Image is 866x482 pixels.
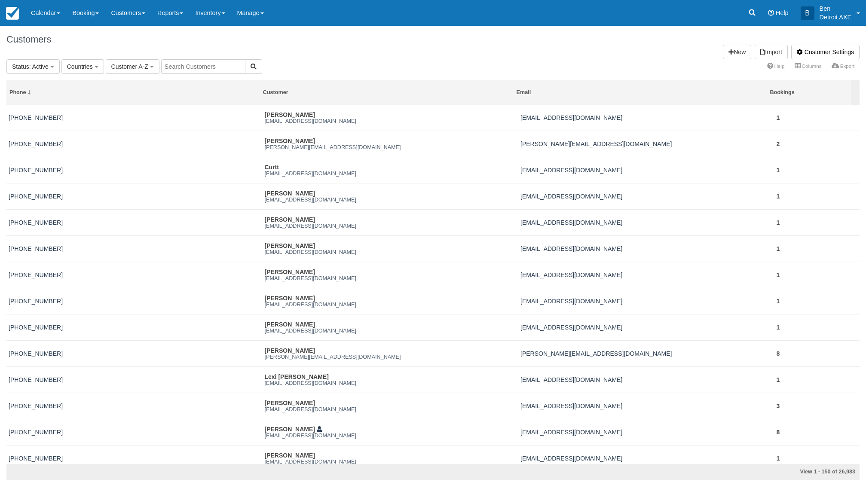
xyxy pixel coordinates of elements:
[265,406,517,412] em: [EMAIL_ADDRESS][DOMAIN_NAME]
[774,105,860,131] td: 1
[518,262,774,288] td: jazzymaine07@yahoo.com
[111,63,148,70] span: Customer A-Z
[774,236,860,262] td: 1
[265,144,517,150] em: [PERSON_NAME][EMAIL_ADDRESS][DOMAIN_NAME]
[762,60,860,73] ul: More
[518,341,774,367] td: blaine@startrax.com
[6,262,263,288] td: +13134159329
[265,354,517,360] em: [PERSON_NAME][EMAIL_ADDRESS][DOMAIN_NAME]
[518,210,774,236] td: jakelveonjackson10@gmail.com
[518,314,774,341] td: tanderson@donor.com
[518,419,774,445] td: tremalien@gmail.com
[777,429,780,436] a: 8
[6,210,263,236] td: +12484692290
[263,393,519,419] td: Travis Jonestravismcjones@gmail.com
[6,183,263,210] td: +15864915096
[265,433,517,439] em: [EMAIL_ADDRESS][DOMAIN_NAME]
[774,419,860,445] td: 8
[826,60,860,72] a: Export
[265,400,315,406] a: [PERSON_NAME]
[265,137,315,144] a: [PERSON_NAME]
[6,105,263,131] td: +15863376766
[6,445,263,472] td: +12313279449
[518,105,774,131] td: shaunalibokhari@gmail.com
[263,367,519,393] td: Lexi twombleylexitwombley@yahoo.com
[265,164,279,171] a: Curtt
[263,419,519,445] td: Scott Tremaine tremalien@gmail.com
[263,210,519,236] td: JaKelveon Jacksonjakelveonjackson10@gmail.com
[774,288,860,314] td: 1
[6,59,60,74] button: Status: Active
[762,60,789,72] a: Help
[774,341,860,367] td: 8
[777,114,780,121] a: 1
[518,236,774,262] td: shmadhenderson@gmail.com
[777,376,780,383] a: 1
[518,131,774,157] td: jessica.degrieck@outlook.com
[517,89,764,96] div: Email
[774,445,860,472] td: 1
[791,45,860,59] a: Customer Settings
[777,272,780,278] a: 1
[265,328,517,334] em: [EMAIL_ADDRESS][DOMAIN_NAME]
[774,367,860,393] td: 1
[265,459,517,465] em: [EMAIL_ADDRESS][DOMAIN_NAME]
[518,393,774,419] td: travismcjones@gmail.com
[789,60,826,72] a: Columns
[6,131,263,157] td: +15868042140
[777,324,780,331] a: 1
[67,63,93,70] span: Countries
[263,89,511,96] div: Customer
[777,140,780,147] a: 2
[820,4,851,13] p: Ben
[12,63,29,70] span: Status
[777,167,780,174] a: 1
[774,157,860,183] td: 1
[579,468,855,476] div: View 1 - 150 of 26,983
[774,183,860,210] td: 1
[265,171,517,177] em: [EMAIL_ADDRESS][DOMAIN_NAME]
[106,59,159,74] button: Customer A-Z
[265,223,517,229] em: [EMAIL_ADDRESS][DOMAIN_NAME]
[263,341,519,367] td: Blaine Tikeyblaine@startrax.com
[768,10,774,16] i: Help
[6,288,263,314] td: +12489189181
[770,89,848,96] div: Bookings
[263,314,519,341] td: Tom Andersontanderson@donor.com
[9,89,257,96] div: Phone
[774,393,860,419] td: 3
[265,197,517,203] em: [EMAIL_ADDRESS][DOMAIN_NAME]
[263,262,519,288] td: Jasmaine Allenjazzymaine07@yahoo.com
[265,295,315,302] a: [PERSON_NAME]
[265,426,315,433] a: [PERSON_NAME]
[265,216,315,223] a: [PERSON_NAME]
[518,367,774,393] td: lexitwombley@yahoo.com
[265,118,517,124] em: [EMAIL_ADDRESS][DOMAIN_NAME]
[777,403,780,409] a: 3
[6,236,263,262] td: +17349685256
[265,373,329,380] a: Lexi [PERSON_NAME]
[265,380,517,386] em: [EMAIL_ADDRESS][DOMAIN_NAME]
[265,302,517,308] em: [EMAIL_ADDRESS][DOMAIN_NAME]
[518,445,774,472] td: cbrandonmorton@gmail.com
[774,131,860,157] td: 2
[6,367,263,393] td: +15612522961
[820,13,851,21] p: Detroit AXE
[265,452,315,459] a: [PERSON_NAME]
[29,63,49,70] span: : Active
[6,341,263,367] td: +17346798320
[777,298,780,305] a: 1
[61,59,104,74] button: Countries
[755,45,788,59] a: Import
[263,131,519,157] td: Jessica DeGrieckjessica.degrieck@outlook.com
[777,455,780,462] a: 1
[777,219,780,226] a: 1
[774,314,860,341] td: 1
[265,268,315,275] a: [PERSON_NAME]
[776,9,789,16] span: Help
[723,45,751,59] a: New
[6,7,19,20] img: checkfront-main-nav-mini-logo.png
[265,111,315,118] a: [PERSON_NAME]
[801,6,814,20] div: B
[265,275,517,281] em: [EMAIL_ADDRESS][DOMAIN_NAME]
